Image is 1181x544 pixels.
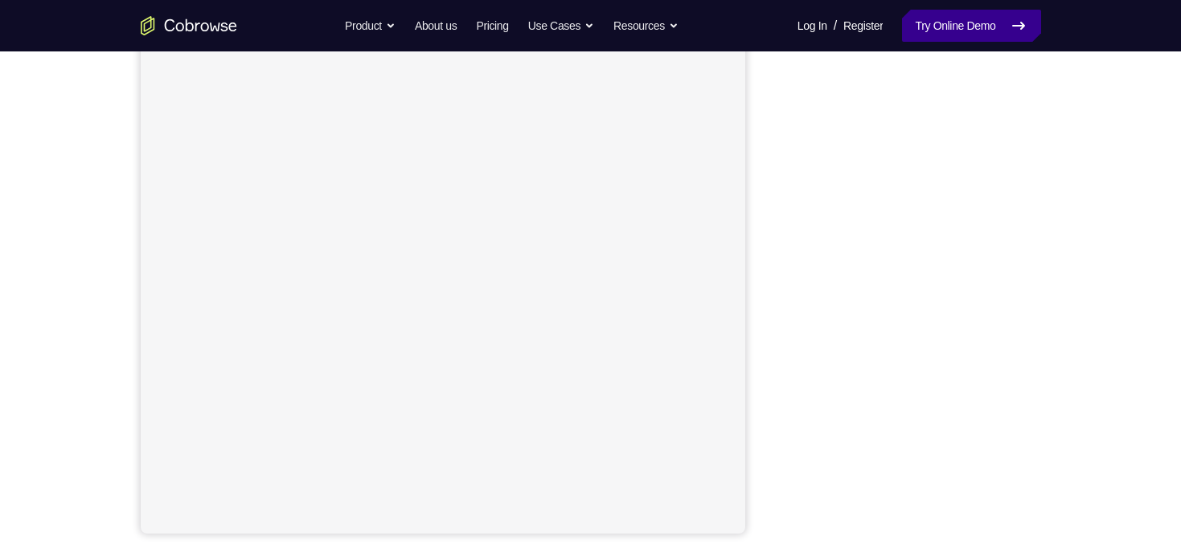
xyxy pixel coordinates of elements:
span: / [834,16,837,35]
button: Use Cases [528,10,594,42]
a: Try Online Demo [902,10,1040,42]
a: Register [843,10,883,42]
a: Pricing [476,10,508,42]
button: Product [345,10,396,42]
button: Resources [613,10,679,42]
a: Log In [798,10,827,42]
a: Go to the home page [141,16,237,35]
a: About us [415,10,457,42]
